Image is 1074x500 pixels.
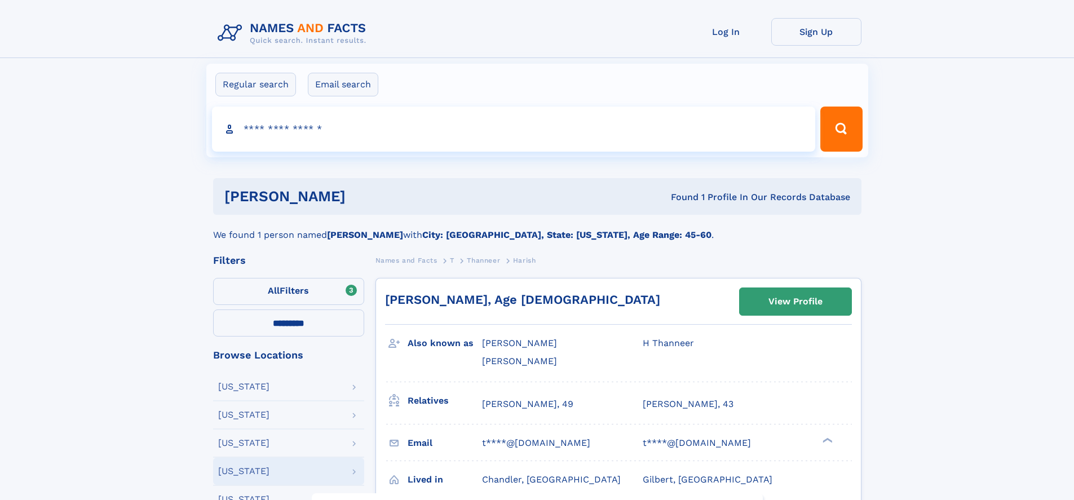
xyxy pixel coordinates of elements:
div: Filters [213,255,364,266]
span: Gilbert, [GEOGRAPHIC_DATA] [643,474,772,485]
span: Chandler, [GEOGRAPHIC_DATA] [482,474,621,485]
label: Regular search [215,73,296,96]
span: Harish [513,256,536,264]
a: Names and Facts [375,253,437,267]
span: T [450,256,454,264]
img: Logo Names and Facts [213,18,375,48]
div: Browse Locations [213,350,364,360]
a: View Profile [740,288,851,315]
a: [PERSON_NAME], 49 [482,398,573,410]
b: [PERSON_NAME] [327,229,403,240]
h3: Email [408,433,482,453]
a: Sign Up [771,18,861,46]
span: [PERSON_NAME] [482,338,557,348]
div: View Profile [768,289,823,315]
h3: Also known as [408,334,482,353]
div: [US_STATE] [218,382,269,391]
h3: Lived in [408,470,482,489]
div: [US_STATE] [218,467,269,476]
a: [PERSON_NAME], Age [DEMOGRAPHIC_DATA] [385,293,660,307]
div: We found 1 person named with . [213,215,861,242]
button: Search Button [820,107,862,152]
input: search input [212,107,816,152]
label: Filters [213,278,364,305]
a: T [450,253,454,267]
div: [US_STATE] [218,410,269,419]
span: All [268,285,280,296]
span: Thanneer [467,256,500,264]
h3: Relatives [408,391,482,410]
h1: [PERSON_NAME] [224,189,509,203]
b: City: [GEOGRAPHIC_DATA], State: [US_STATE], Age Range: 45-60 [422,229,711,240]
a: Thanneer [467,253,500,267]
a: Log In [681,18,771,46]
span: H Thanneer [643,338,694,348]
span: [PERSON_NAME] [482,356,557,366]
div: ❯ [820,436,833,444]
label: Email search [308,73,378,96]
div: Found 1 Profile In Our Records Database [508,191,850,203]
div: [US_STATE] [218,439,269,448]
a: [PERSON_NAME], 43 [643,398,733,410]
